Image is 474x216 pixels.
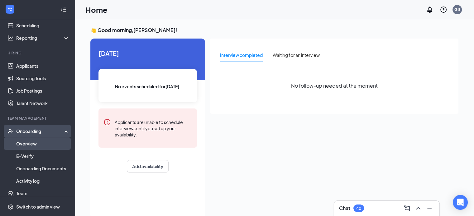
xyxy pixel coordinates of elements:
div: GB [454,7,460,12]
svg: Minimize [426,205,433,212]
svg: ComposeMessage [403,205,411,212]
h1: Home [85,4,108,15]
button: Add availability [127,160,169,172]
div: Waiting for an interview [273,52,320,58]
button: ComposeMessage [402,203,412,213]
svg: ChevronUp [414,205,422,212]
div: Reporting [16,35,70,41]
button: Minimize [424,203,434,213]
span: [DATE] [98,48,197,58]
a: Overview [16,137,69,150]
h3: Chat [339,205,350,212]
a: Activity log [16,175,69,187]
a: Team [16,187,69,200]
a: Onboarding Documents [16,162,69,175]
a: E-Verify [16,150,69,162]
h3: 👋 Good morning, [PERSON_NAME] ! [90,27,458,34]
svg: Error [103,118,111,126]
svg: Collapse [60,7,66,13]
svg: Notifications [426,6,433,13]
svg: Settings [7,204,14,210]
a: Job Postings [16,85,69,97]
svg: UserCheck [7,128,14,134]
a: Sourcing Tools [16,72,69,85]
div: Team Management [7,116,68,121]
a: Scheduling [16,19,69,32]
svg: QuestionInfo [440,6,447,13]
a: Applicants [16,60,69,72]
button: ChevronUp [413,203,423,213]
div: Interview completed [220,52,263,58]
div: Switch to admin view [16,204,60,210]
a: Talent Network [16,97,69,109]
div: Applicants are unable to schedule interviews until you set up your availability. [115,118,192,138]
span: No follow-up needed at the moment [291,82,378,90]
span: No events scheduled for [DATE] . [115,83,181,90]
div: Hiring [7,50,68,56]
div: 40 [356,206,361,211]
div: Onboarding [16,128,64,134]
svg: Analysis [7,35,14,41]
svg: WorkstreamLogo [7,6,13,12]
div: Open Intercom Messenger [453,195,468,210]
